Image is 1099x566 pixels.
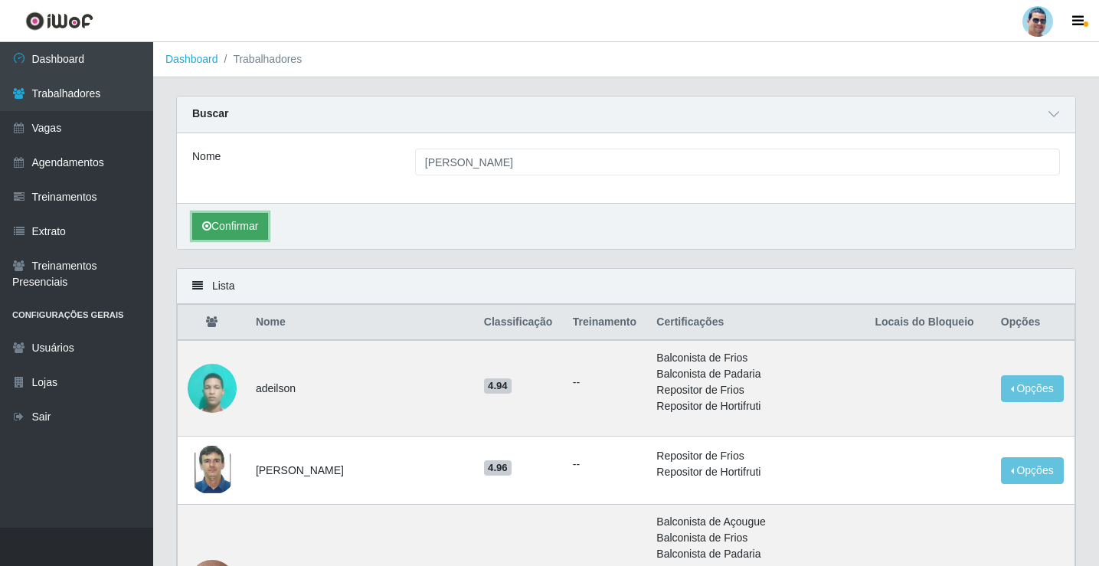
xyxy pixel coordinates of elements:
button: Opções [1001,457,1064,484]
a: Dashboard [165,53,218,65]
span: 4.94 [484,378,512,394]
img: CoreUI Logo [25,11,93,31]
li: Balconista de Padaria [656,366,856,382]
span: 4.96 [484,460,512,476]
li: Balconista de Frios [656,350,856,366]
td: adeilson [247,340,475,437]
input: Digite o Nome... [415,149,1060,175]
li: Trabalhadores [218,51,303,67]
li: Repositor de Frios [656,448,856,464]
img: 1685545063644.jpeg [188,439,237,502]
strong: Buscar [192,107,228,119]
th: Treinamento [564,305,648,341]
li: Balconista de Padaria [656,546,856,562]
ul: -- [573,375,639,391]
button: Opções [1001,375,1064,402]
div: Lista [177,269,1075,304]
th: Classificação [475,305,564,341]
th: Nome [247,305,475,341]
label: Nome [192,149,221,165]
th: Certificações [647,305,865,341]
li: Balconista de Açougue [656,514,856,530]
li: Repositor de Frios [656,382,856,398]
button: Confirmar [192,213,268,240]
img: 1704320519168.jpeg [188,355,237,420]
li: Balconista de Frios [656,530,856,546]
nav: breadcrumb [153,42,1099,77]
th: Opções [992,305,1075,341]
li: Repositor de Hortifruti [656,398,856,414]
li: Repositor de Hortifruti [656,464,856,480]
ul: -- [573,456,639,473]
th: Locais do Bloqueio [865,305,991,341]
td: [PERSON_NAME] [247,437,475,505]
